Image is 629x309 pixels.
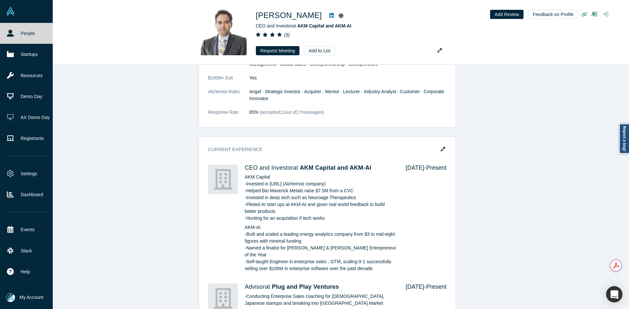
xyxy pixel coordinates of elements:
img: AKM Capital and AKM-AI's Logo [208,164,238,194]
h4: CEO and Investor at [245,164,396,172]
span: CEO and Investor at [256,23,352,28]
a: Plug and Play Ventures [272,283,339,290]
button: My Account [6,293,43,302]
dt: Response Rate [208,109,249,123]
button: Request Meeting [256,46,300,55]
dd: Yes [249,75,447,81]
button: Feedback on Profile [528,10,578,19]
i: ( 5 ) [284,32,290,38]
span: Help [21,268,30,275]
span: AI (Artificial Intelligence) · Startups · Enterprise Product Management · Enterprise Sales · Prod... [249,55,447,67]
span: My Account [20,294,43,301]
h4: Advisor at [245,283,396,291]
img: Alchemist Vault Logo [6,7,15,16]
dd: Angel · Strategic Investor · Acquirer · Mentor · Lecturer · Industry Analyst · Customer · Corpora... [249,88,447,102]
dt: Alchemist Roles [208,88,249,109]
a: AKM Capital and AKM-AI [300,164,371,171]
span: (accepted 11 out of 17 messages) [258,110,324,115]
dt: $100M+ Exit [208,75,249,88]
a: AKM Capital and AKM-AI [297,23,351,28]
p: AKM-AI -Built and scaled a leading energy analytics company from $3 to mid-eight figures with min... [245,224,396,272]
h3: Current Experience [208,146,437,153]
img: Mia Scott's Account [6,293,15,302]
button: Add to List [304,46,335,55]
div: [DATE] - Present [396,164,447,275]
a: Report a bug! [619,124,629,154]
button: Add Review [490,10,524,19]
h1: [PERSON_NAME] [256,9,322,21]
p: AKM Capital -Invested in [URL] (Alchemist company) -Helped Bio Maverick Metals raise $7.5M from a... [245,174,396,222]
p: -Conducting Enterprise Sales coaching for [DEMOGRAPHIC_DATA], Japanese startups and breaking into... [245,293,396,307]
span: 65% [249,110,258,115]
img: Amitt Mehta's Profile Image [201,9,247,55]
